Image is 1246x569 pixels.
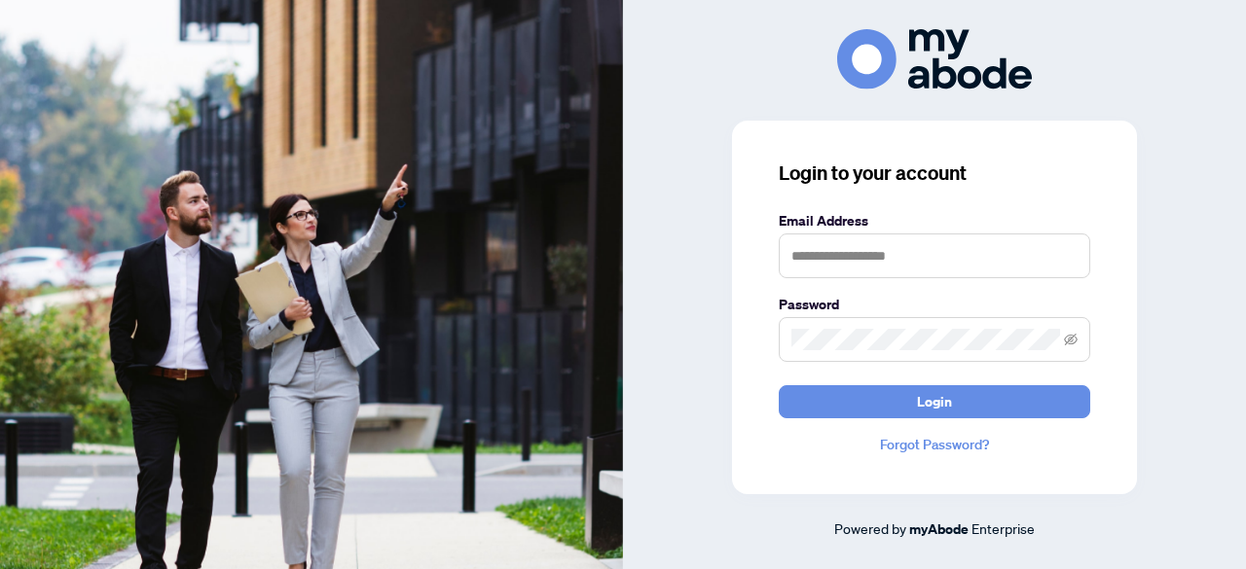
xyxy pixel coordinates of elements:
a: myAbode [909,518,969,540]
span: eye-invisible [1064,333,1078,346]
span: Powered by [834,519,906,537]
label: Email Address [779,210,1090,231]
span: Enterprise [971,519,1035,537]
h3: Login to your account [779,160,1090,187]
span: Login [917,386,952,417]
button: Login [779,385,1090,418]
img: ma-logo [837,29,1032,89]
a: Forgot Password? [779,434,1090,455]
label: Password [779,294,1090,315]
